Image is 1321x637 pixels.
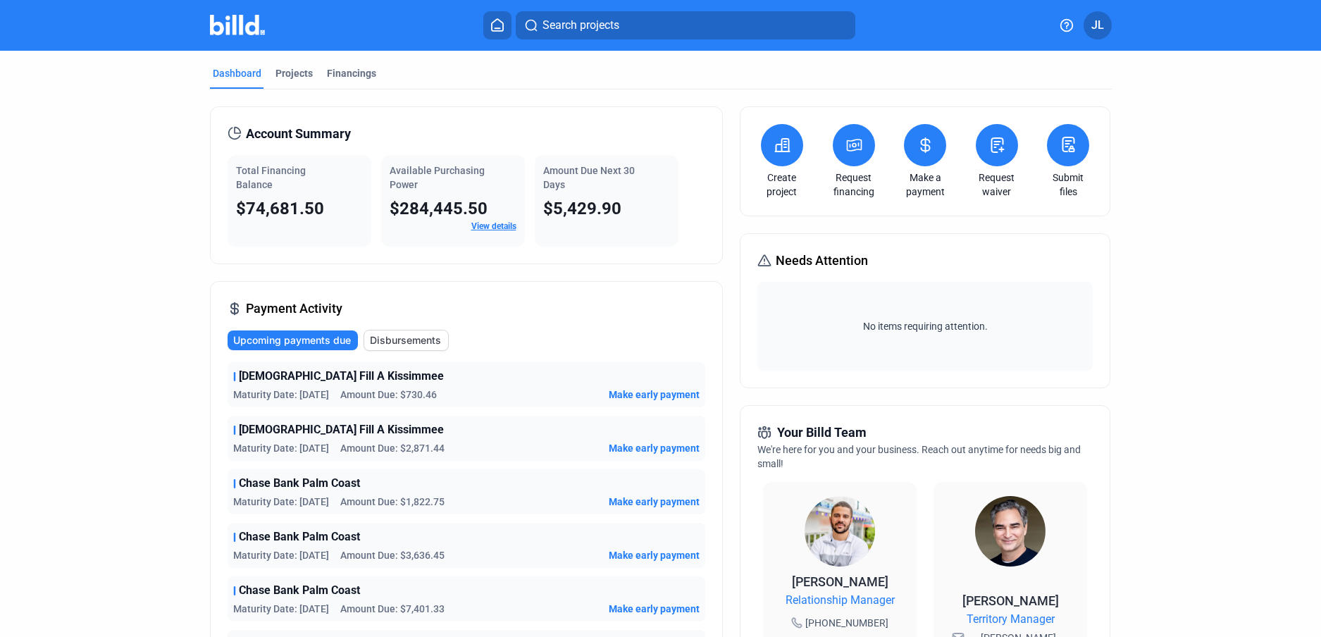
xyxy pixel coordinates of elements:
span: Maturity Date: [DATE] [233,388,329,402]
span: [DEMOGRAPHIC_DATA] Fill A Kissimmee [239,368,444,385]
img: Billd Company Logo [210,15,266,35]
span: JL [1091,17,1104,34]
button: Upcoming payments due [228,330,358,350]
span: [PERSON_NAME] [962,593,1059,608]
span: $284,445.50 [390,199,488,218]
span: Amount Due: $730.46 [340,388,437,402]
span: Amount Due: $7,401.33 [340,602,445,616]
span: Payment Activity [246,299,342,318]
span: [PERSON_NAME] [792,574,888,589]
button: Disbursements [364,330,449,351]
span: Search projects [542,17,619,34]
span: $5,429.90 [543,199,621,218]
span: Maturity Date: [DATE] [233,548,329,562]
span: Account Summary [246,124,351,144]
span: Maturity Date: [DATE] [233,495,329,509]
span: We're here for you and your business. Reach out anytime for needs big and small! [757,444,1081,469]
span: Amount Due: $1,822.75 [340,495,445,509]
span: Upcoming payments due [233,333,351,347]
img: Relationship Manager [805,496,875,567]
span: Maturity Date: [DATE] [233,441,329,455]
span: Needs Attention [776,251,868,271]
a: Make a payment [900,171,950,199]
span: Total Financing Balance [236,165,306,190]
button: JL [1084,11,1112,39]
a: Request financing [829,171,879,199]
button: Make early payment [609,602,700,616]
a: Create project [757,171,807,199]
span: Territory Manager [967,611,1055,628]
div: Financings [327,66,376,80]
img: Territory Manager [975,496,1046,567]
span: Disbursements [370,333,441,347]
span: No items requiring attention. [763,319,1087,333]
span: Chase Bank Palm Coast [239,582,360,599]
span: Your Billd Team [777,423,867,443]
span: Maturity Date: [DATE] [233,602,329,616]
div: Dashboard [213,66,261,80]
span: Available Purchasing Power [390,165,485,190]
span: [PHONE_NUMBER] [805,616,888,630]
button: Make early payment [609,548,700,562]
span: [DEMOGRAPHIC_DATA] Fill A Kissimmee [239,421,444,438]
span: Relationship Manager [786,592,895,609]
a: View details [471,221,516,231]
span: Amount Due Next 30 Days [543,165,635,190]
button: Search projects [516,11,855,39]
span: Chase Bank Palm Coast [239,475,360,492]
span: Amount Due: $2,871.44 [340,441,445,455]
a: Request waiver [972,171,1022,199]
span: Chase Bank Palm Coast [239,528,360,545]
button: Make early payment [609,441,700,455]
a: Submit files [1043,171,1093,199]
button: Make early payment [609,495,700,509]
span: $74,681.50 [236,199,324,218]
button: Make early payment [609,388,700,402]
div: Projects [275,66,313,80]
span: Amount Due: $3,636.45 [340,548,445,562]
